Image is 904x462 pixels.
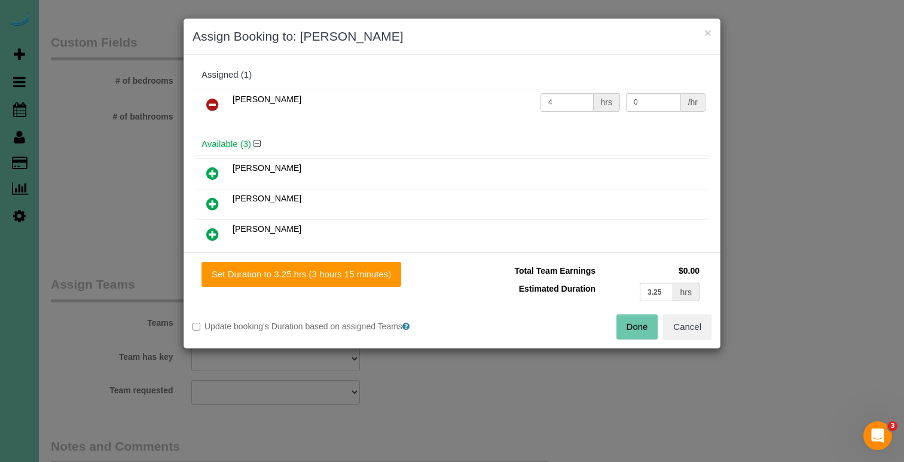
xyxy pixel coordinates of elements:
[598,262,703,280] td: $0.00
[863,421,892,450] iframe: Intercom live chat
[663,314,711,339] button: Cancel
[193,320,443,332] label: Update booking's Duration based on assigned Teams
[519,284,595,293] span: Estimated Duration
[233,163,301,173] span: [PERSON_NAME]
[193,27,711,45] h3: Assign Booking to: [PERSON_NAME]
[233,194,301,203] span: [PERSON_NAME]
[888,421,897,431] span: 3
[681,93,706,112] div: /hr
[201,262,401,287] button: Set Duration to 3.25 hrs (3 hours 15 minutes)
[201,70,703,80] div: Assigned (1)
[704,26,711,39] button: ×
[461,262,598,280] td: Total Team Earnings
[233,224,301,234] span: [PERSON_NAME]
[594,93,620,112] div: hrs
[201,139,703,149] h4: Available (3)
[616,314,658,339] button: Done
[193,323,200,331] input: Update booking's Duration based on assigned Teams
[233,94,301,104] span: [PERSON_NAME]
[673,283,700,301] div: hrs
